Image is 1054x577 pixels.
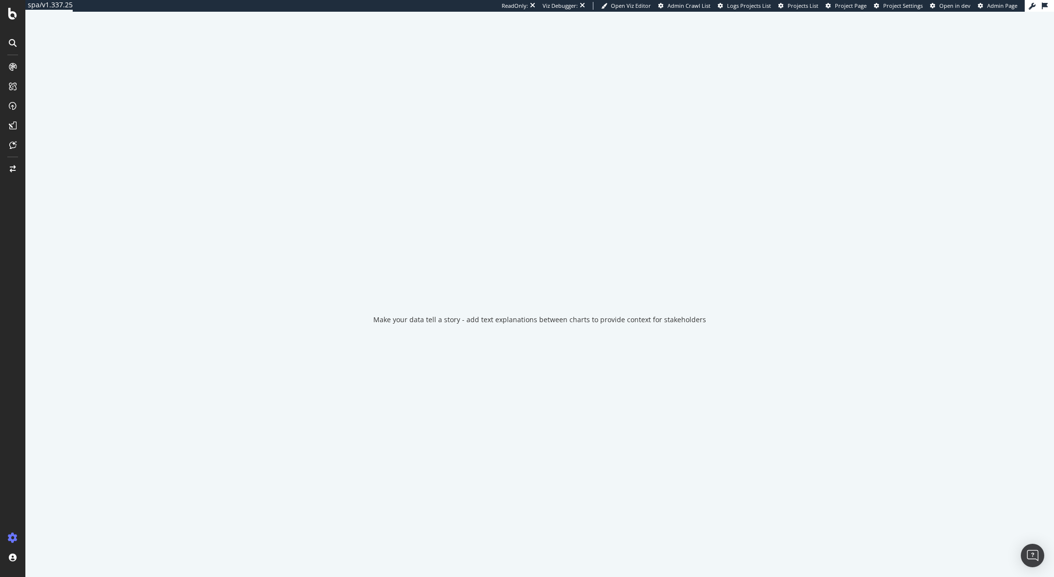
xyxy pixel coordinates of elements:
span: Open in dev [939,2,971,9]
div: Open Intercom Messenger [1021,544,1044,567]
a: Open in dev [930,2,971,10]
a: Admin Page [978,2,1017,10]
a: Projects List [778,2,818,10]
a: Logs Projects List [718,2,771,10]
span: Projects List [788,2,818,9]
div: animation [505,264,575,299]
div: ReadOnly: [502,2,528,10]
span: Admin Page [987,2,1017,9]
a: Project Page [826,2,867,10]
span: Admin Crawl List [668,2,710,9]
span: Project Settings [883,2,923,9]
a: Project Settings [874,2,923,10]
span: Project Page [835,2,867,9]
div: Viz Debugger: [543,2,578,10]
a: Open Viz Editor [601,2,651,10]
a: Admin Crawl List [658,2,710,10]
div: Make your data tell a story - add text explanations between charts to provide context for stakeho... [373,315,706,325]
span: Open Viz Editor [611,2,651,9]
span: Logs Projects List [727,2,771,9]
